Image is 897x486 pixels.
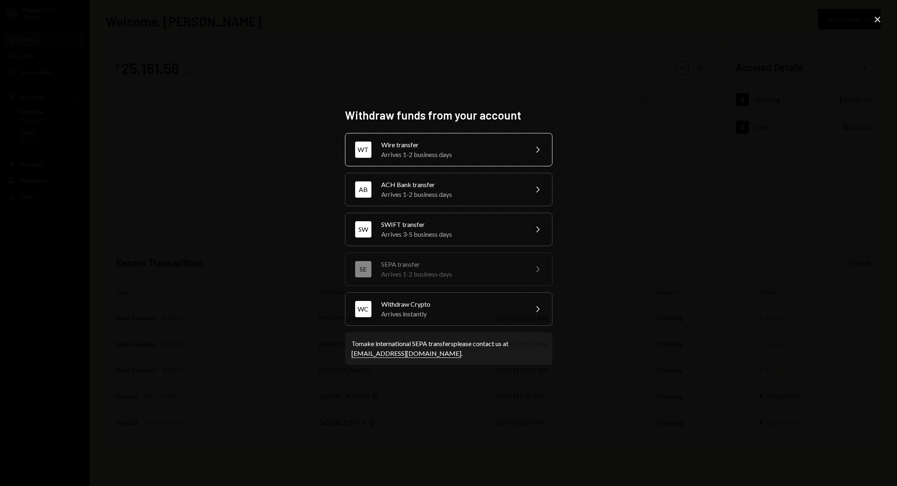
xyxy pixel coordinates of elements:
div: SE [355,261,371,277]
div: Wire transfer [381,140,523,150]
button: SWSWIFT transferArrives 3-5 business days [345,213,552,246]
div: Arrives 1-2 business days [381,150,523,159]
button: SESEPA transferArrives 1-2 business days [345,253,552,286]
div: Arrives 3-5 business days [381,229,523,239]
div: Arrives instantly [381,309,523,319]
h2: Withdraw funds from your account [345,107,552,123]
div: AB [355,181,371,198]
div: Arrives 1-2 business days [381,190,523,199]
button: WTWire transferArrives 1-2 business days [345,133,552,166]
div: WT [355,142,371,158]
div: Withdraw Crypto [381,299,523,309]
div: ACH Bank transfer [381,180,523,190]
div: To make international SEPA transfers please contact us at . [351,339,546,358]
div: SEPA transfer [381,259,523,269]
div: WC [355,301,371,317]
button: WCWithdraw CryptoArrives instantly [345,292,552,326]
div: Arrives 1-2 business days [381,269,523,279]
div: SW [355,221,371,238]
button: ABACH Bank transferArrives 1-2 business days [345,173,552,206]
a: [EMAIL_ADDRESS][DOMAIN_NAME] [351,349,461,358]
div: SWIFT transfer [381,220,523,229]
